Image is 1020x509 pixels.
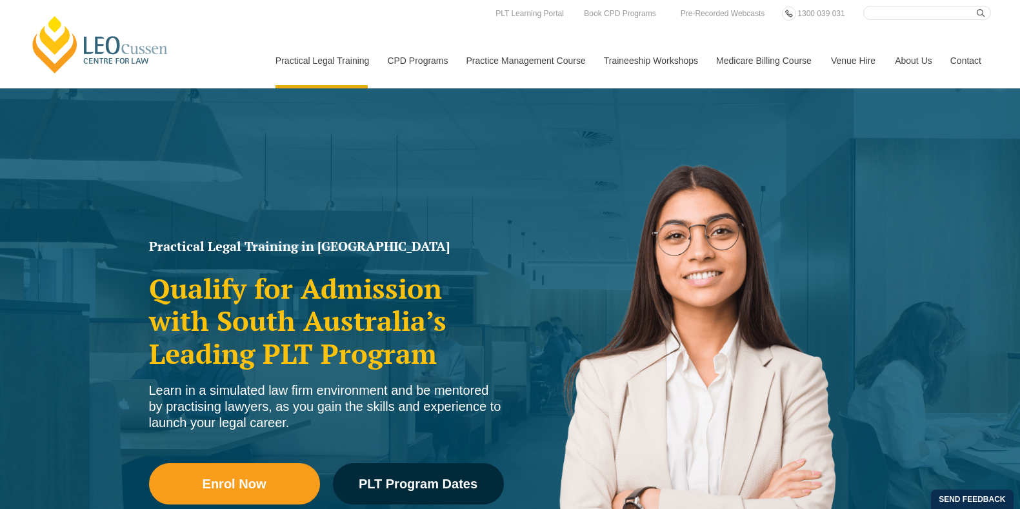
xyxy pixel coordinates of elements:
span: Enrol Now [203,477,266,490]
a: [PERSON_NAME] Centre for Law [29,14,172,75]
a: Traineeship Workshops [594,33,706,88]
a: PLT Learning Portal [492,6,567,21]
a: Pre-Recorded Webcasts [677,6,768,21]
div: Learn in a simulated law firm environment and be mentored by practising lawyers, as you gain the ... [149,383,504,431]
iframe: LiveChat chat widget [934,423,988,477]
a: Practical Legal Training [266,33,378,88]
a: Enrol Now [149,463,320,504]
a: Medicare Billing Course [706,33,821,88]
span: 1300 039 031 [797,9,845,18]
span: PLT Program Dates [359,477,477,490]
a: Venue Hire [821,33,885,88]
a: Practice Management Course [457,33,594,88]
a: 1300 039 031 [794,6,848,21]
a: PLT Program Dates [333,463,504,504]
a: CPD Programs [377,33,456,88]
a: Book CPD Programs [581,6,659,21]
a: About Us [885,33,941,88]
h1: Practical Legal Training in [GEOGRAPHIC_DATA] [149,240,504,253]
h2: Qualify for Admission with South Australia’s Leading PLT Program [149,272,504,370]
a: Contact [941,33,991,88]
